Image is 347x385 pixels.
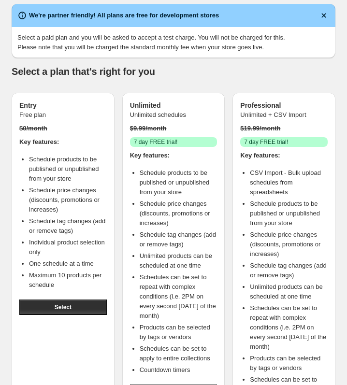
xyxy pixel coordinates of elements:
[244,138,288,146] span: 7 day FREE trial!
[130,110,217,120] p: Unlimited schedules
[250,199,328,228] li: Schedule products to be published or unpublished from your store
[29,238,107,257] li: Individual product selection only
[29,185,107,214] li: Schedule price changes (discounts, promotions or increases)
[12,66,335,77] h1: Select a plan that's right for you
[19,137,107,147] h4: Key features:
[130,151,217,160] h4: Key features:
[19,299,107,315] button: Select
[140,365,217,375] li: Countdown timers
[55,303,72,311] span: Select
[19,110,107,120] p: Free plan
[240,110,328,120] p: Unlimited + CSV Import
[29,216,107,236] li: Schedule tag changes (add or remove tags)
[134,138,178,146] span: 7 day FREE trial!
[140,251,217,271] li: Unlimited products can be scheduled at one time
[250,303,328,352] li: Schedules can be set to repeat with complex conditions (i.e. 2PM on every second [DATE] of the mo...
[240,100,328,110] h3: Professional
[29,259,107,269] li: One schedule at a time
[250,261,328,280] li: Schedule tag changes (add or remove tags)
[140,199,217,228] li: Schedule price changes (discounts, promotions or increases)
[17,43,330,52] p: Please note that you will be charged the standard monthly fee when your store goes live.
[19,100,107,110] h3: Entry
[130,124,217,133] p: $ 9.99 /month
[140,230,217,249] li: Schedule tag changes (add or remove tags)
[250,282,328,301] li: Unlimited products can be scheduled at one time
[250,230,328,259] li: Schedule price changes (discounts, promotions or increases)
[140,344,217,363] li: Schedules can be set to apply to entire collections
[140,168,217,197] li: Schedule products to be published or unpublished from your store
[29,11,219,20] h2: We're partner friendly! All plans are free for development stores
[140,323,217,342] li: Products can be selected by tags or vendors
[250,354,328,373] li: Products can be selected by tags or vendors
[17,33,330,43] p: Select a paid plan and you will be asked to accept a test charge. You will not be charged for this.
[240,151,328,160] h4: Key features:
[316,8,332,23] button: Dismiss notification
[240,124,328,133] p: $ 19.99 /month
[29,155,107,184] li: Schedule products to be published or unpublished from your store
[130,100,217,110] h3: Unlimited
[140,272,217,321] li: Schedules can be set to repeat with complex conditions (i.e. 2PM on every second [DATE] of the mo...
[250,168,328,197] li: CSV Import - Bulk upload schedules from spreadsheets
[29,271,107,290] li: Maximum 10 products per schedule
[19,124,107,133] p: $ 0 /month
